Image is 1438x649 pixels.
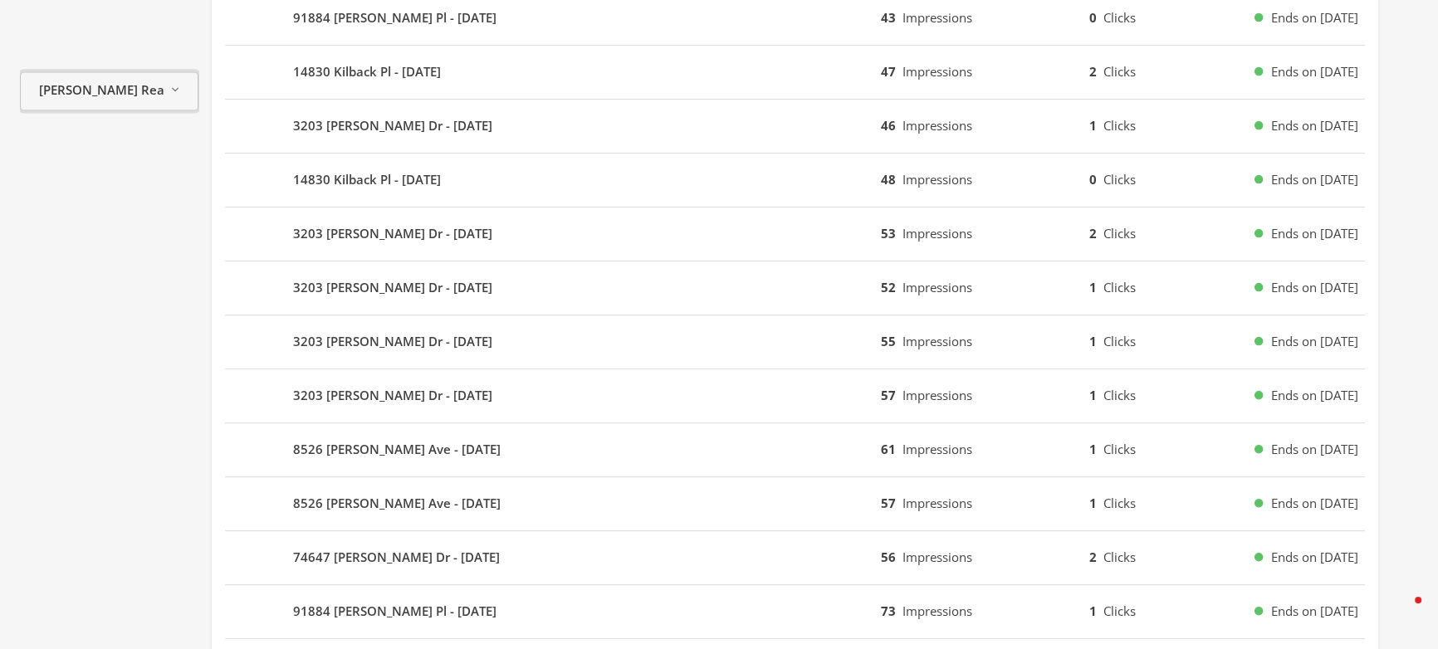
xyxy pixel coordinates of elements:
span: Ends on [DATE] [1271,62,1358,81]
span: Impressions [902,63,971,80]
b: 74647 [PERSON_NAME] Dr - [DATE] [293,548,500,567]
b: 1 [1089,441,1097,457]
span: Clicks [1103,63,1136,80]
span: [PERSON_NAME] Realty [39,81,164,100]
b: 3203 [PERSON_NAME] Dr - [DATE] [293,224,492,243]
span: Impressions [902,171,971,188]
span: Clicks [1103,333,1136,349]
b: 14830 Kilback Pl - [DATE] [293,62,441,81]
b: 56 [880,549,895,565]
b: 55 [880,333,895,349]
b: 3203 [PERSON_NAME] Dr - [DATE] [293,278,492,297]
b: 1 [1089,387,1097,403]
span: Ends on [DATE] [1271,494,1358,513]
button: 3203 [PERSON_NAME] Dr - [DATE]46Impressions1ClicksEnds on [DATE] [225,106,1365,146]
b: 43 [880,9,895,26]
b: 8526 [PERSON_NAME] Ave - [DATE] [293,494,501,513]
b: 53 [880,225,895,242]
button: 14830 Kilback Pl - [DATE]48Impressions0ClicksEnds on [DATE] [225,160,1365,200]
span: Clicks [1103,387,1136,403]
span: Clicks [1103,549,1136,565]
span: Impressions [902,603,971,619]
span: Ends on [DATE] [1271,278,1358,297]
button: 74647 [PERSON_NAME] Dr - [DATE]56Impressions2ClicksEnds on [DATE] [225,538,1365,578]
b: 2 [1089,63,1097,80]
b: 91884 [PERSON_NAME] Pl - [DATE] [293,602,496,621]
span: Ends on [DATE] [1271,602,1358,621]
span: Clicks [1103,603,1136,619]
span: Impressions [902,441,971,457]
span: Ends on [DATE] [1271,8,1358,27]
b: 52 [880,279,895,295]
span: Ends on [DATE] [1271,170,1358,189]
button: 8526 [PERSON_NAME] Ave - [DATE]61Impressions1ClicksEnds on [DATE] [225,430,1365,470]
span: Ends on [DATE] [1271,116,1358,135]
b: 46 [880,117,895,134]
iframe: Intercom live chat [1382,593,1421,632]
span: Impressions [902,9,971,26]
b: 61 [880,441,895,457]
span: Impressions [902,225,971,242]
b: 57 [880,387,895,403]
span: Ends on [DATE] [1271,332,1358,351]
span: Ends on [DATE] [1271,224,1358,243]
b: 3203 [PERSON_NAME] Dr - [DATE] [293,386,492,405]
b: 1 [1089,117,1097,134]
button: 8526 [PERSON_NAME] Ave - [DATE]57Impressions1ClicksEnds on [DATE] [225,484,1365,524]
b: 73 [880,603,895,619]
b: 48 [880,171,895,188]
b: 3203 [PERSON_NAME] Dr - [DATE] [293,332,492,351]
span: Clicks [1103,117,1136,134]
b: 0 [1089,171,1097,188]
b: 1 [1089,603,1097,619]
button: 3203 [PERSON_NAME] Dr - [DATE]55Impressions1ClicksEnds on [DATE] [225,322,1365,362]
span: Clicks [1103,171,1136,188]
b: 0 [1089,9,1097,26]
span: Impressions [902,495,971,511]
button: 3203 [PERSON_NAME] Dr - [DATE]57Impressions1ClicksEnds on [DATE] [225,376,1365,416]
button: 3203 [PERSON_NAME] Dr - [DATE]53Impressions2ClicksEnds on [DATE] [225,214,1365,254]
b: 1 [1089,495,1097,511]
b: 14830 Kilback Pl - [DATE] [293,170,441,189]
span: Impressions [902,279,971,295]
span: Impressions [902,117,971,134]
b: 1 [1089,333,1097,349]
span: Impressions [902,387,971,403]
b: 2 [1089,225,1097,242]
b: 3203 [PERSON_NAME] Dr - [DATE] [293,116,492,135]
span: Clicks [1103,279,1136,295]
button: 14830 Kilback Pl - [DATE]47Impressions2ClicksEnds on [DATE] [225,52,1365,92]
b: 91884 [PERSON_NAME] Pl - [DATE] [293,8,496,27]
span: Clicks [1103,441,1136,457]
span: Impressions [902,549,971,565]
button: 3203 [PERSON_NAME] Dr - [DATE]52Impressions1ClicksEnds on [DATE] [225,268,1365,308]
span: Ends on [DATE] [1271,440,1358,459]
b: 2 [1089,549,1097,565]
b: 57 [880,495,895,511]
b: 1 [1089,279,1097,295]
span: Clicks [1103,225,1136,242]
b: 47 [880,63,895,80]
span: Impressions [902,333,971,349]
span: Clicks [1103,495,1136,511]
button: [PERSON_NAME] Realty [20,72,198,111]
span: Ends on [DATE] [1271,386,1358,405]
span: Clicks [1103,9,1136,26]
b: 8526 [PERSON_NAME] Ave - [DATE] [293,440,501,459]
span: Ends on [DATE] [1271,548,1358,567]
button: 91884 [PERSON_NAME] Pl - [DATE]73Impressions1ClicksEnds on [DATE] [225,592,1365,632]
